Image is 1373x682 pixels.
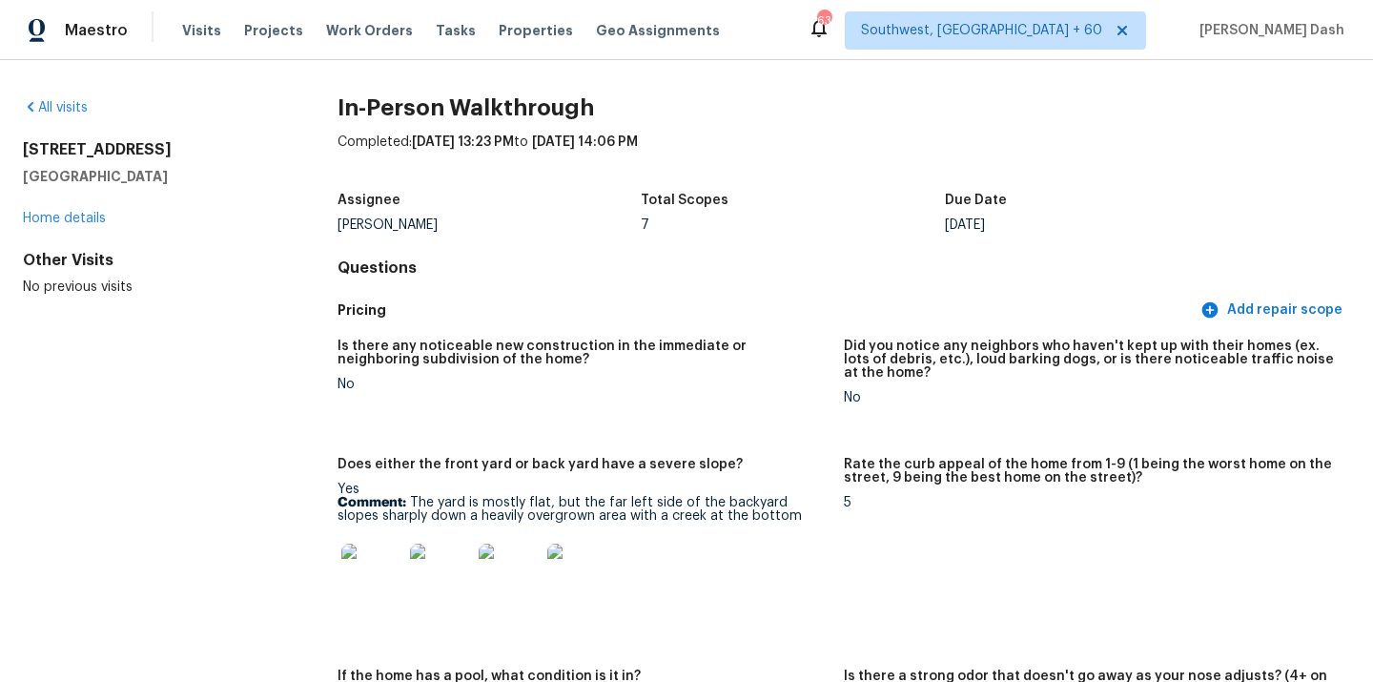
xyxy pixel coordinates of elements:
[641,194,728,207] h5: Total Scopes
[412,135,514,149] span: [DATE] 13:23 PM
[244,21,303,40] span: Projects
[338,496,829,523] p: The yard is mostly flat, but the far left side of the backyard slopes sharply down a heavily over...
[23,251,277,270] div: Other Visits
[1204,299,1342,322] span: Add repair scope
[338,98,1350,117] h2: In-Person Walkthrough
[844,391,1335,404] div: No
[844,458,1335,485] h5: Rate the curb appeal of the home from 1-9 (1 being the worst home on the street, 9 being the best...
[945,218,1249,232] div: [DATE]
[338,133,1350,182] div: Completed: to
[338,483,829,616] div: Yes
[1197,293,1350,328] button: Add repair scope
[817,11,830,31] div: 635
[338,218,642,232] div: [PERSON_NAME]
[1192,21,1344,40] span: [PERSON_NAME] Dash
[23,212,106,225] a: Home details
[844,340,1335,380] h5: Did you notice any neighbors who haven't kept up with their homes (ex. lots of debris, etc.), lou...
[861,21,1102,40] span: Southwest, [GEOGRAPHIC_DATA] + 60
[23,167,277,186] h5: [GEOGRAPHIC_DATA]
[338,378,829,391] div: No
[532,135,638,149] span: [DATE] 14:06 PM
[23,280,133,294] span: No previous visits
[945,194,1007,207] h5: Due Date
[182,21,221,40] span: Visits
[338,458,743,471] h5: Does either the front yard or back yard have a severe slope?
[844,496,1335,509] div: 5
[338,258,1350,278] h4: Questions
[338,300,1197,320] h5: Pricing
[326,21,413,40] span: Work Orders
[23,140,277,159] h2: [STREET_ADDRESS]
[338,340,829,366] h5: Is there any noticeable new construction in the immediate or neighboring subdivision of the home?
[499,21,573,40] span: Properties
[596,21,720,40] span: Geo Assignments
[338,496,406,509] b: Comment:
[436,24,476,37] span: Tasks
[23,101,88,114] a: All visits
[65,21,128,40] span: Maestro
[338,194,400,207] h5: Assignee
[641,218,945,232] div: 7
